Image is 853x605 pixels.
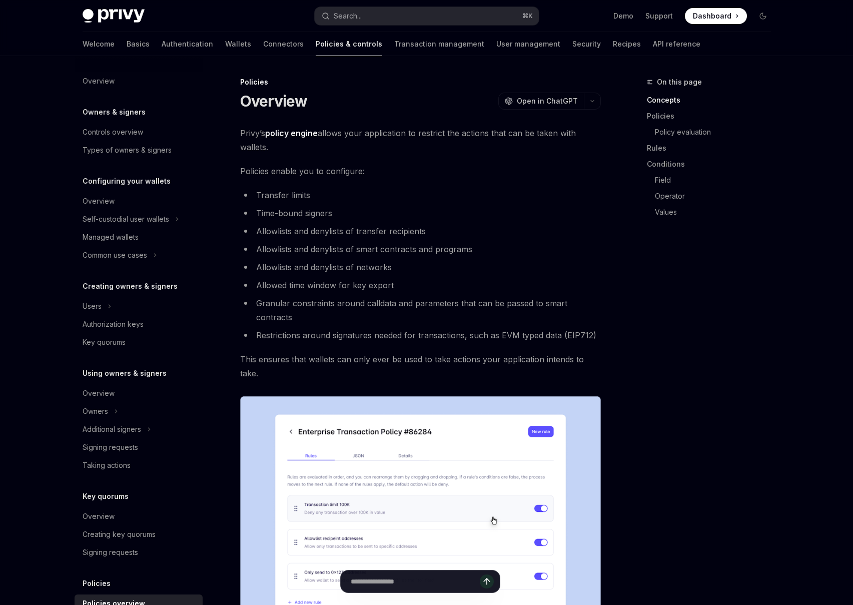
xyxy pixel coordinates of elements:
h5: Creating owners & signers [83,280,178,292]
li: Granular constraints around calldata and parameters that can be passed to smart contracts [240,296,601,324]
a: Overview [75,192,203,210]
span: Dashboard [693,11,731,21]
div: Self-custodial user wallets [83,213,169,225]
a: Controls overview [75,123,203,141]
a: Policy evaluation [655,124,779,140]
div: Common use cases [83,249,147,261]
div: Additional signers [83,423,141,435]
li: Allowlists and denylists of networks [240,260,601,274]
button: Send message [480,574,494,588]
div: Signing requests [83,441,138,453]
h1: Overview [240,92,308,110]
div: Key quorums [83,336,126,348]
a: Overview [75,384,203,402]
li: Allowlists and denylists of transfer recipients [240,224,601,238]
span: Policies enable you to configure: [240,164,601,178]
a: Transaction management [394,32,484,56]
a: API reference [653,32,700,56]
img: dark logo [83,9,145,23]
li: Time-bound signers [240,206,601,220]
div: Taking actions [83,459,131,471]
a: Taking actions [75,456,203,474]
div: Authorization keys [83,318,144,330]
div: Owners [83,405,108,417]
button: Toggle dark mode [755,8,771,24]
h5: Using owners & signers [83,367,167,379]
div: Overview [83,387,115,399]
span: Open in ChatGPT [517,96,578,106]
div: Search... [334,10,362,22]
a: Managed wallets [75,228,203,246]
div: Policies [240,77,601,87]
a: Rules [647,140,779,156]
div: Overview [83,195,115,207]
a: Operator [655,188,779,204]
a: Basics [127,32,150,56]
li: Allowlists and denylists of smart contracts and programs [240,242,601,256]
div: Users [83,300,102,312]
a: Authentication [162,32,213,56]
a: Demo [613,11,633,21]
a: Signing requests [75,543,203,561]
div: Signing requests [83,546,138,558]
h5: Owners & signers [83,106,146,118]
span: On this page [657,76,702,88]
a: Conditions [647,156,779,172]
a: Security [572,32,601,56]
button: Open in ChatGPT [498,93,584,110]
span: This ensures that wallets can only ever be used to take actions your application intends to take. [240,352,601,380]
div: Controls overview [83,126,143,138]
div: Creating key quorums [83,528,156,540]
a: Welcome [83,32,115,56]
div: Overview [83,75,115,87]
a: Wallets [225,32,251,56]
a: Signing requests [75,438,203,456]
div: Overview [83,510,115,522]
li: Transfer limits [240,188,601,202]
span: Privy’s allows your application to restrict the actions that can be taken with wallets. [240,126,601,154]
a: Values [655,204,779,220]
h5: Key quorums [83,490,129,502]
a: Types of owners & signers [75,141,203,159]
li: Restrictions around signatures needed for transactions, such as EVM typed data (EIP712) [240,328,601,342]
a: Overview [75,72,203,90]
div: Types of owners & signers [83,144,172,156]
li: Allowed time window for key export [240,278,601,292]
a: Key quorums [75,333,203,351]
h5: Policies [83,577,111,589]
a: Policies & controls [316,32,382,56]
a: Dashboard [685,8,747,24]
a: Support [645,11,673,21]
a: Authorization keys [75,315,203,333]
strong: policy engine [265,128,318,138]
a: Creating key quorums [75,525,203,543]
a: Concepts [647,92,779,108]
a: Overview [75,507,203,525]
a: Recipes [613,32,641,56]
div: Managed wallets [83,231,139,243]
a: Connectors [263,32,304,56]
a: User management [496,32,560,56]
a: Policies [647,108,779,124]
span: ⌘ K [522,12,533,20]
h5: Configuring your wallets [83,175,171,187]
a: Field [655,172,779,188]
button: Search...⌘K [315,7,539,25]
